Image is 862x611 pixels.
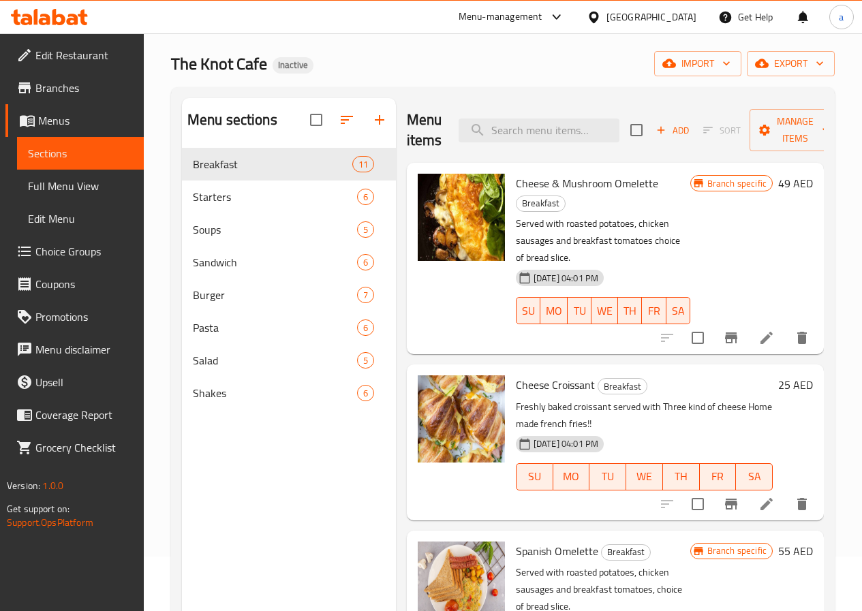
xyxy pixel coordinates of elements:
span: 6 [358,256,373,269]
a: Sections [17,137,144,170]
span: Sandwich [193,254,357,270]
span: 5 [358,354,373,367]
span: MO [546,301,562,321]
span: TH [668,467,694,486]
button: TU [589,463,626,490]
span: Soups [193,221,357,238]
div: items [357,319,374,336]
span: WE [632,467,658,486]
span: Select to update [683,324,712,352]
img: Cheese & Mushroom Omelette [418,174,505,261]
h2: Menu items [407,110,442,151]
span: Cheese Croissant [516,375,595,395]
span: [DATE] 04:01 PM [528,437,604,450]
span: Full Menu View [28,178,133,194]
span: The Knot Cafe [171,48,267,79]
span: Sort sections [330,104,363,136]
button: SU [516,297,540,324]
div: Inactive [273,57,313,74]
span: Grocery Checklist [35,439,133,456]
h6: 25 AED [778,375,813,394]
button: Add [651,120,694,141]
span: SU [522,301,535,321]
span: Branches [35,80,133,96]
span: Edit Restaurant [35,47,133,63]
p: Served with roasted potatoes, chicken sausages and breakfast tomatoes choice of bread slice. [516,215,690,266]
span: Upsell [35,374,133,390]
div: items [352,156,374,172]
span: Version: [7,477,40,495]
button: TH [618,297,642,324]
p: Freshly baked croissant served with Three kind of cheese Home made french fries!! [516,398,773,433]
div: [GEOGRAPHIC_DATA] [606,10,696,25]
a: Coupons [5,268,144,300]
span: TU [573,301,586,321]
span: Inactive [273,59,313,71]
span: TU [595,467,621,486]
nav: Menu sections [182,142,396,415]
span: Promotions [35,309,133,325]
span: [DATE] 04:01 PM [528,272,604,285]
div: items [357,352,374,369]
span: 6 [358,191,373,204]
span: MO [559,467,585,486]
span: Breakfast [598,379,647,394]
div: Starters [193,189,357,205]
a: Grocery Checklist [5,431,144,464]
button: FR [642,297,666,324]
span: Spanish Omelette [516,541,598,561]
span: Add [654,123,691,138]
a: Support.OpsPlatform [7,514,93,531]
span: SU [522,467,548,486]
button: export [747,51,835,76]
span: Choice Groups [35,243,133,260]
button: TH [663,463,700,490]
button: TU [568,297,591,324]
button: Branch-specific-item [715,322,748,354]
button: Branch-specific-item [715,488,748,520]
button: delete [786,322,818,354]
span: 11 [353,158,373,171]
span: Branch specific [702,544,772,557]
span: SA [741,467,767,486]
a: Choice Groups [5,235,144,268]
button: delete [786,488,818,520]
button: WE [626,463,663,490]
span: Breakfast [193,156,352,172]
div: Sandwich6 [182,246,396,279]
span: Sections [28,145,133,161]
span: 6 [358,387,373,400]
span: 7 [358,289,373,302]
a: Coverage Report [5,398,144,431]
div: items [357,221,374,238]
h2: Menu sections [187,110,277,130]
span: Manage items [760,113,830,147]
span: Salad [193,352,357,369]
div: Breakfast [516,195,566,212]
span: Add item [651,120,694,141]
h6: 55 AED [778,542,813,561]
span: Coverage Report [35,407,133,423]
span: WE [597,301,613,321]
div: items [357,189,374,205]
span: a [839,10,844,25]
span: FR [705,467,731,486]
span: Get support on: [7,500,70,518]
a: Promotions [5,300,144,333]
a: Branches [5,72,144,104]
div: Breakfast [598,378,647,394]
input: search [459,119,619,142]
span: TH [624,301,636,321]
button: SA [736,463,773,490]
button: WE [591,297,618,324]
div: items [357,385,374,401]
span: SA [672,301,685,321]
span: Select section [622,116,651,144]
button: SU [516,463,553,490]
span: import [665,55,730,72]
span: Select to update [683,490,712,518]
div: Burger7 [182,279,396,311]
